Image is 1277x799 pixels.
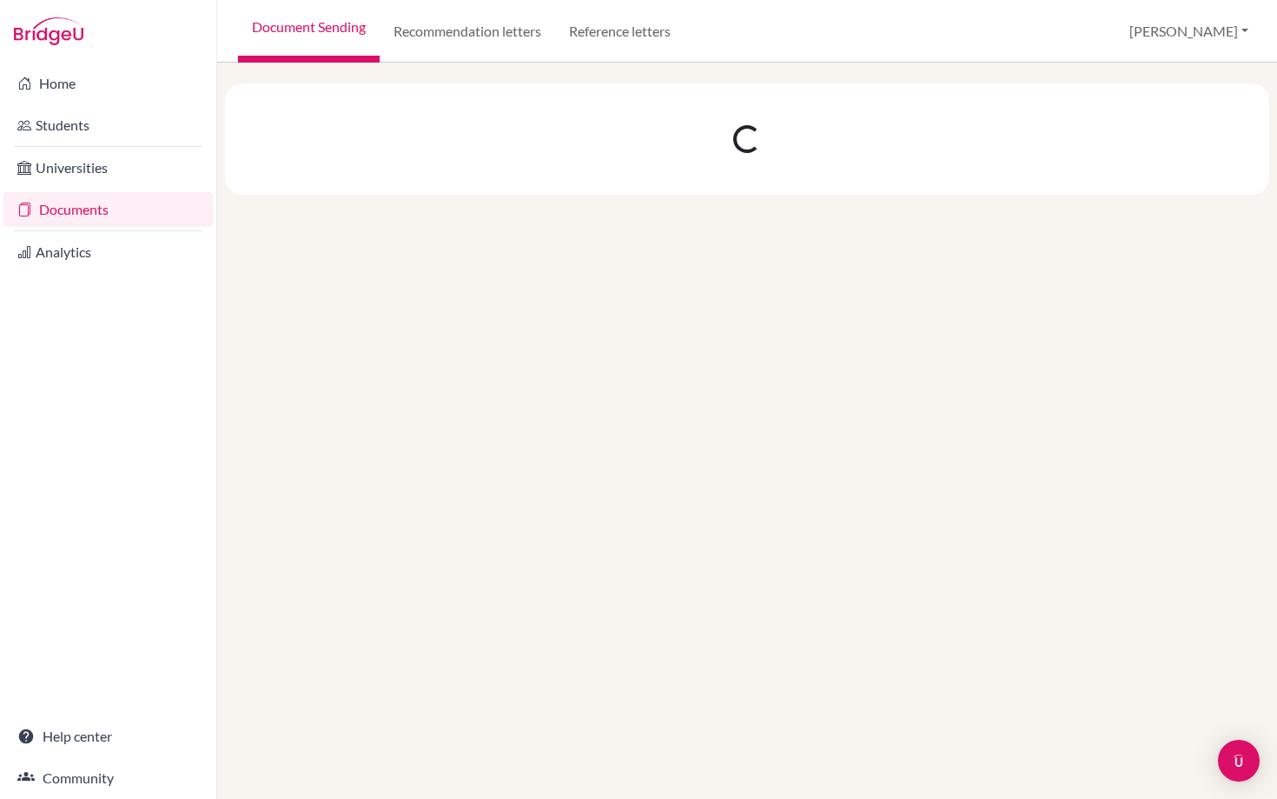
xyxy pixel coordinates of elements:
div: Open Intercom Messenger [1218,740,1260,782]
a: Analytics [3,235,213,270]
a: Home [3,66,213,101]
a: Students [3,108,213,143]
a: Community [3,761,213,796]
img: Bridge-U [14,17,83,45]
a: Universities [3,150,213,185]
button: [PERSON_NAME] [1122,15,1256,48]
a: Help center [3,719,213,754]
a: Documents [3,192,213,227]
